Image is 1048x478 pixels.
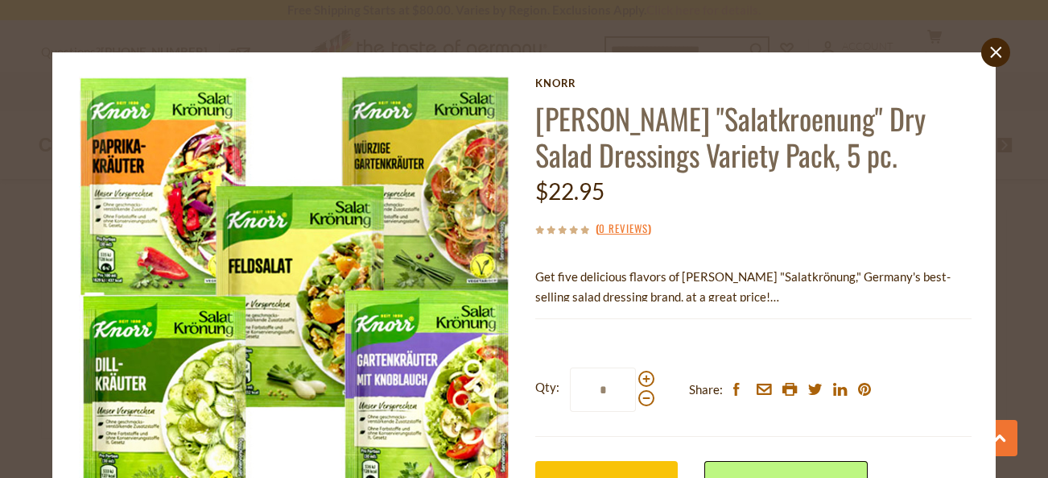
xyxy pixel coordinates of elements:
[570,368,636,412] input: Qty:
[535,177,604,205] span: $22.95
[535,377,559,397] strong: Qty:
[689,380,723,400] span: Share:
[535,267,972,307] p: Get five delicious flavors of [PERSON_NAME] "Salatkrönung," Germany's best-selling salad dressing...
[599,220,648,238] a: 0 Reviews
[535,77,972,89] a: Knorr
[596,220,651,236] span: ( )
[535,97,926,176] a: [PERSON_NAME] "Salatkroenung" Dry Salad Dressings Variety Pack, 5 pc.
